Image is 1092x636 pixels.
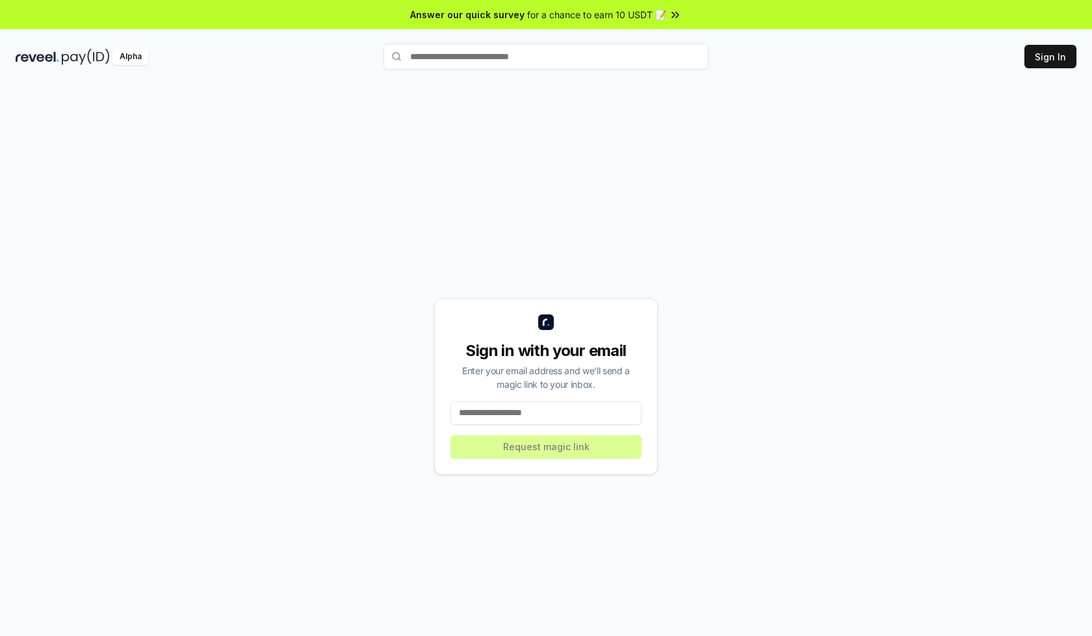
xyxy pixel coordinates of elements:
[450,340,642,361] div: Sign in with your email
[16,49,59,65] img: reveel_dark
[450,364,642,391] div: Enter your email address and we’ll send a magic link to your inbox.
[410,8,525,21] span: Answer our quick survey
[62,49,110,65] img: pay_id
[112,49,149,65] div: Alpha
[538,314,554,330] img: logo_small
[1024,45,1076,68] button: Sign In
[527,8,666,21] span: for a chance to earn 10 USDT 📝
